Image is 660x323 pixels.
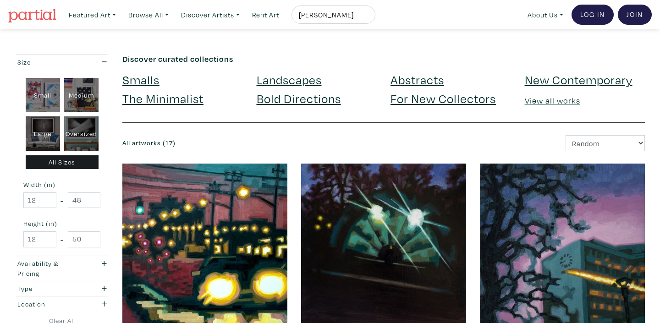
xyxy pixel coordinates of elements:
[17,284,81,294] div: Type
[248,5,283,24] a: Rent Art
[572,5,614,25] a: Log In
[17,258,81,278] div: Availability & Pricing
[523,5,567,24] a: About Us
[15,55,109,70] button: Size
[525,71,632,88] a: New Contemporary
[17,57,81,67] div: Size
[257,71,322,88] a: Landscapes
[525,95,580,106] a: View all works
[390,71,444,88] a: Abstracts
[124,5,173,24] a: Browse All
[618,5,652,25] a: Join
[122,71,159,88] a: Smalls
[17,299,81,309] div: Location
[122,139,377,147] h6: All artworks (17)
[15,256,109,281] button: Availability & Pricing
[60,194,64,207] span: -
[23,220,100,227] small: Height (in)
[15,296,109,312] button: Location
[64,78,99,113] div: Medium
[26,155,99,170] div: All Sizes
[298,9,367,21] input: Search
[15,281,109,296] button: Type
[122,90,203,106] a: The Minimalist
[257,90,341,106] a: Bold Directions
[65,5,120,24] a: Featured Art
[177,5,244,24] a: Discover Artists
[60,233,64,246] span: -
[64,116,99,151] div: Oversized
[122,54,645,64] h6: Discover curated collections
[26,78,60,113] div: Small
[390,90,496,106] a: For New Collectors
[23,181,100,188] small: Width (in)
[26,116,60,151] div: Large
